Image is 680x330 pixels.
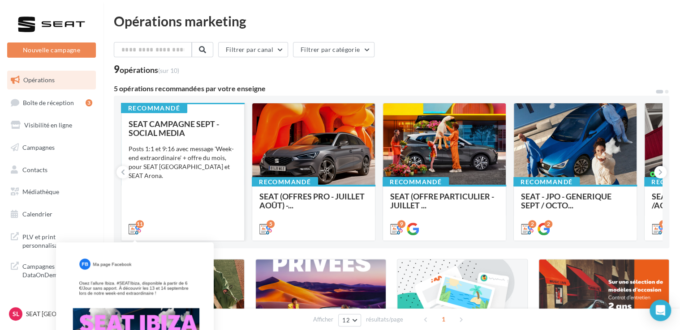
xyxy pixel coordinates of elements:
[659,220,667,228] div: 6
[5,257,98,283] a: Campagnes DataOnDemand
[259,191,365,210] span: SEAT (OFFRES PRO - JUILLET AOÛT) -...
[5,161,98,179] a: Contacts
[86,99,92,106] div: 3
[129,119,219,138] span: SEAT CAMPAGNE SEPT - SOCIAL MEDIA
[390,191,494,210] span: SEAT (OFFRE PARTICULIER - JUILLET ...
[5,205,98,224] a: Calendrier
[158,67,179,74] span: (sur 10)
[521,191,611,210] span: SEAT - JPO - GENERIQUE SEPT / OCTO...
[22,144,55,151] span: Campagnes
[22,260,92,279] span: Campagnes DataOnDemand
[121,103,187,113] div: Recommandé
[114,85,655,92] div: 5 opérations recommandées par votre enseigne
[313,315,333,324] span: Afficher
[22,165,47,173] span: Contacts
[293,42,374,57] button: Filtrer par catégorie
[544,220,552,228] div: 2
[114,64,179,74] div: 9
[528,220,536,228] div: 2
[7,305,96,322] a: SL SEAT [GEOGRAPHIC_DATA]
[22,231,92,250] span: PLV et print personnalisable
[129,144,237,180] div: Posts 1:1 et 9:16 avec message 'Week-end extraordinaire' + offre du mois, pour SEAT [GEOGRAPHIC_D...
[23,98,74,106] span: Boîte de réception
[5,71,98,89] a: Opérations
[383,177,449,187] div: Recommandé
[114,14,669,28] div: Opérations marketing
[26,309,86,318] p: SEAT [GEOGRAPHIC_DATA]
[5,138,98,157] a: Campagnes
[338,314,361,326] button: 12
[5,93,98,112] a: Boîte de réception3
[5,116,98,135] a: Visibilité en ligne
[22,210,52,218] span: Calendrier
[218,42,288,57] button: Filtrer par canal
[397,220,405,228] div: 9
[436,312,451,326] span: 1
[5,227,98,254] a: PLV et print personnalisable
[7,42,96,58] button: Nouvelle campagne
[120,66,179,74] div: opérations
[13,309,19,318] span: SL
[24,121,72,129] span: Visibilité en ligne
[252,177,318,187] div: Recommandé
[267,220,275,228] div: 5
[136,220,144,228] div: 11
[366,315,403,324] span: résultats/page
[23,76,55,84] span: Opérations
[513,177,580,187] div: Recommandé
[5,182,98,201] a: Médiathèque
[650,300,671,321] div: Open Intercom Messenger
[342,317,350,324] span: 12
[22,188,59,195] span: Médiathèque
